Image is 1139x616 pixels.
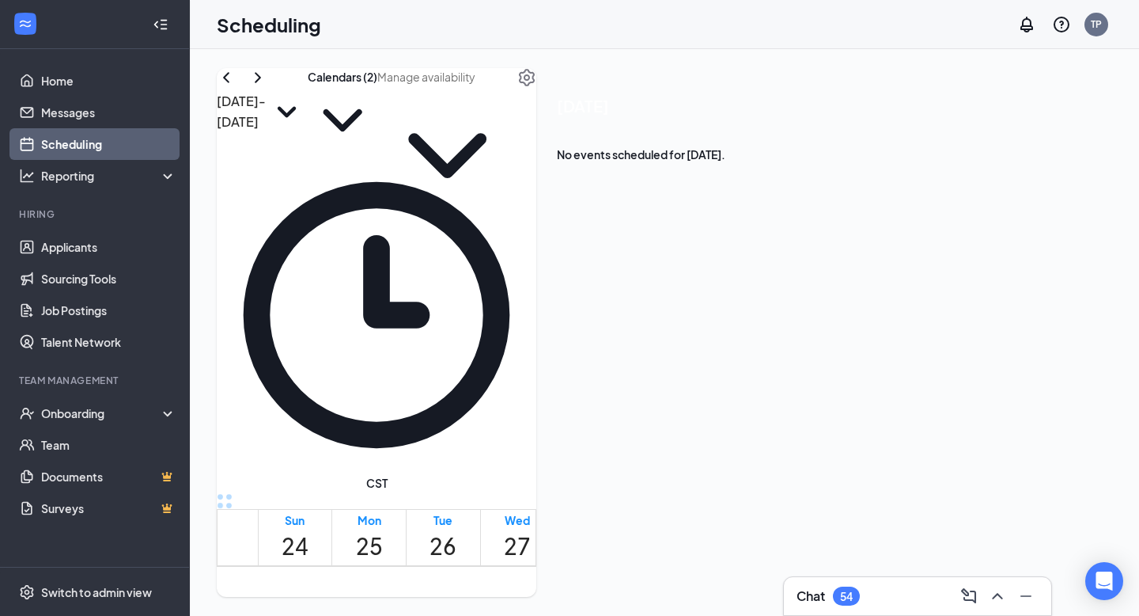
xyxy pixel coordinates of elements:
h1: 26 [429,529,456,564]
div: Onboarding [41,405,163,421]
span: [DATE] [557,93,725,118]
a: August 26, 2025 [426,510,460,565]
svg: ChevronRight [248,68,267,87]
h1: Scheduling [217,11,321,38]
h1: 25 [356,529,383,564]
button: Minimize [1013,584,1039,609]
a: Home [41,65,176,97]
svg: QuestionInfo [1052,15,1071,34]
svg: ChevronLeft [217,68,236,87]
a: Sourcing Tools [41,263,176,295]
div: Reporting [41,168,177,184]
svg: Clock [217,155,536,475]
svg: Minimize [1016,587,1035,606]
a: Talent Network [41,326,176,358]
h1: 24 [282,529,308,564]
a: SurveysCrown [41,492,176,524]
h3: Chat [797,587,825,605]
button: Calendars (2)ChevronDown [308,68,377,155]
div: TP [1091,17,1102,31]
button: ChevronUp [985,584,1010,609]
a: DocumentsCrown [41,461,176,492]
a: Messages [41,97,176,128]
svg: SmallChevronDown [266,91,308,133]
svg: UserCheck [19,405,35,421]
a: August 25, 2025 [353,510,386,565]
svg: Notifications [1017,15,1036,34]
a: August 24, 2025 [278,510,312,565]
a: Scheduling [41,128,176,160]
svg: Collapse [153,17,168,32]
svg: Settings [517,68,536,87]
a: Job Postings [41,295,176,326]
div: Switch to admin view [41,584,152,600]
svg: WorkstreamLogo [17,16,33,32]
div: Team Management [19,374,173,387]
h1: 27 [504,529,531,564]
div: Sun [282,511,308,529]
div: Open Intercom Messenger [1085,562,1123,600]
a: August 27, 2025 [501,510,534,565]
svg: ChevronDown [377,86,517,226]
h3: [DATE] - [DATE] [217,91,266,133]
button: ComposeMessage [956,584,982,609]
svg: ChevronUp [988,587,1007,606]
div: Hiring [19,207,173,221]
svg: Analysis [19,168,35,184]
div: Mon [356,511,383,529]
svg: ChevronDown [308,86,377,155]
div: Tue [429,511,456,529]
input: Manage availability [377,68,517,86]
div: 54 [840,590,853,603]
a: Applicants [41,231,176,263]
svg: ComposeMessage [959,587,978,606]
a: Team [41,429,176,461]
span: CST [366,475,388,491]
div: Wed [504,511,531,529]
span: No events scheduled for [DATE]. [557,146,725,163]
a: Settings [517,68,536,155]
svg: Settings [19,584,35,600]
